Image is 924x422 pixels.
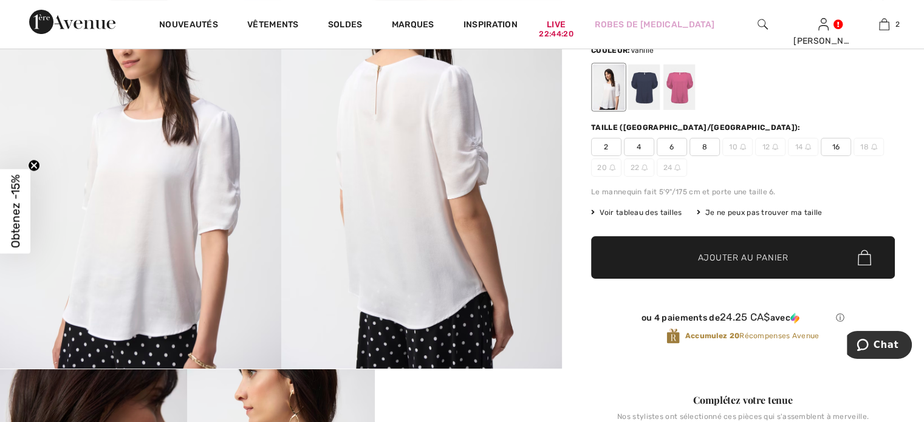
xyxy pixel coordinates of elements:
[591,207,682,218] span: Voir tableau des tailles
[772,144,778,150] img: ring-m.svg
[818,17,829,32] img: Mes infos
[788,138,818,156] span: 14
[593,64,625,110] div: Vanille
[879,17,889,32] img: Mon panier
[591,46,630,55] span: Couleur:
[591,311,895,324] div: ou 4 paiements de avec
[591,138,621,156] span: 2
[392,19,434,32] a: Marques
[818,18,829,30] a: Se connecter
[895,19,900,30] span: 2
[159,19,218,32] a: Nouveautés
[464,19,518,32] span: Inspiration
[595,18,714,31] a: Robes de [MEDICAL_DATA]
[591,186,895,197] div: Le mannequin fait 5'9"/175 cm et porte une taille 6.
[29,10,115,34] img: 1ère Avenue
[642,165,648,171] img: ring-m.svg
[657,158,687,177] span: 24
[793,35,853,47] div: [PERSON_NAME]
[328,19,363,32] a: Soldes
[722,138,753,156] span: 10
[9,174,22,248] span: Obtenez -15%
[591,393,895,407] div: Complétez votre tenue
[663,64,695,110] div: Bubble gum
[805,144,811,150] img: ring-m.svg
[547,18,566,31] a: Live22:44:20
[624,158,654,177] span: 22
[674,165,680,171] img: ring-m.svg
[28,159,40,171] button: Close teaser
[609,165,615,171] img: ring-m.svg
[591,158,621,177] span: 20
[740,144,746,150] img: ring-m.svg
[847,331,912,361] iframe: Ouvre un widget dans lequel vous pouvez chatter avec l’un de nos agents
[854,138,884,156] span: 18
[858,250,871,265] img: Bag.svg
[697,207,823,218] div: Je ne peux pas trouver ma taille
[685,330,819,341] span: Récompenses Avenue
[591,122,803,133] div: Taille ([GEOGRAPHIC_DATA]/[GEOGRAPHIC_DATA]):
[591,236,895,279] button: Ajouter au panier
[247,19,299,32] a: Vêtements
[720,311,770,323] span: 24.25 CA$
[666,328,680,344] img: Récompenses Avenue
[539,29,573,40] div: 22:44:20
[758,17,768,32] img: recherche
[628,64,660,110] div: Bleu Nuit
[630,46,654,55] span: Vanille
[690,138,720,156] span: 8
[624,138,654,156] span: 4
[755,138,785,156] span: 12
[698,251,789,264] span: Ajouter au panier
[591,311,895,328] div: ou 4 paiements de24.25 CA$avecSezzle Cliquez pour en savoir plus sur Sezzle
[685,332,739,340] strong: Accumulez 20
[821,138,851,156] span: 16
[657,138,687,156] span: 6
[790,313,834,324] img: Sezzle
[854,17,914,32] a: 2
[871,144,877,150] img: ring-m.svg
